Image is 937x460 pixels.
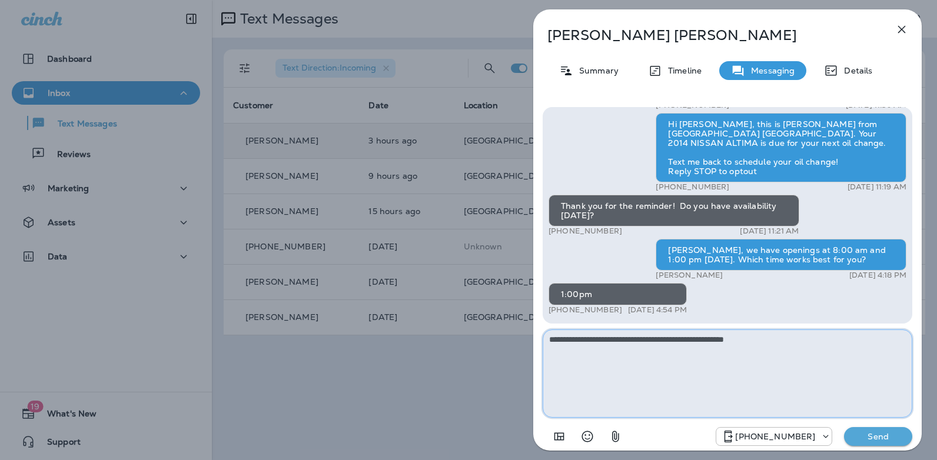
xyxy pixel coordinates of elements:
p: [PHONE_NUMBER] [549,226,622,236]
p: [DATE] 11:19 AM [848,182,906,192]
p: [PHONE_NUMBER] [549,305,622,315]
button: Add in a premade template [547,425,571,448]
p: Send [853,431,903,442]
p: Timeline [662,66,702,75]
div: 1:00pm [549,283,687,305]
button: Send [844,427,912,446]
p: [PHONE_NUMBER] [735,432,815,441]
div: Hi [PERSON_NAME], this is [PERSON_NAME] from [GEOGRAPHIC_DATA] [GEOGRAPHIC_DATA]. Your 2014 NISSA... [656,113,906,182]
p: Summary [573,66,619,75]
div: +1 (984) 409-9300 [716,429,832,444]
p: [PERSON_NAME] [PERSON_NAME] [547,27,869,44]
button: Select an emoji [576,425,599,448]
div: [PERSON_NAME], we have openings at 8:00 am and 1:00 pm [DATE]. Which time works best for you? [656,239,906,271]
p: [PHONE_NUMBER] [656,182,729,192]
div: Thank you for the reminder! Do you have availability [DATE]? [549,195,799,226]
p: [DATE] 4:54 PM [628,305,687,315]
p: Messaging [745,66,795,75]
p: Details [838,66,872,75]
p: [DATE] 4:18 PM [849,271,906,280]
p: [PERSON_NAME] [656,271,723,280]
p: [DATE] 11:21 AM [740,226,799,236]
